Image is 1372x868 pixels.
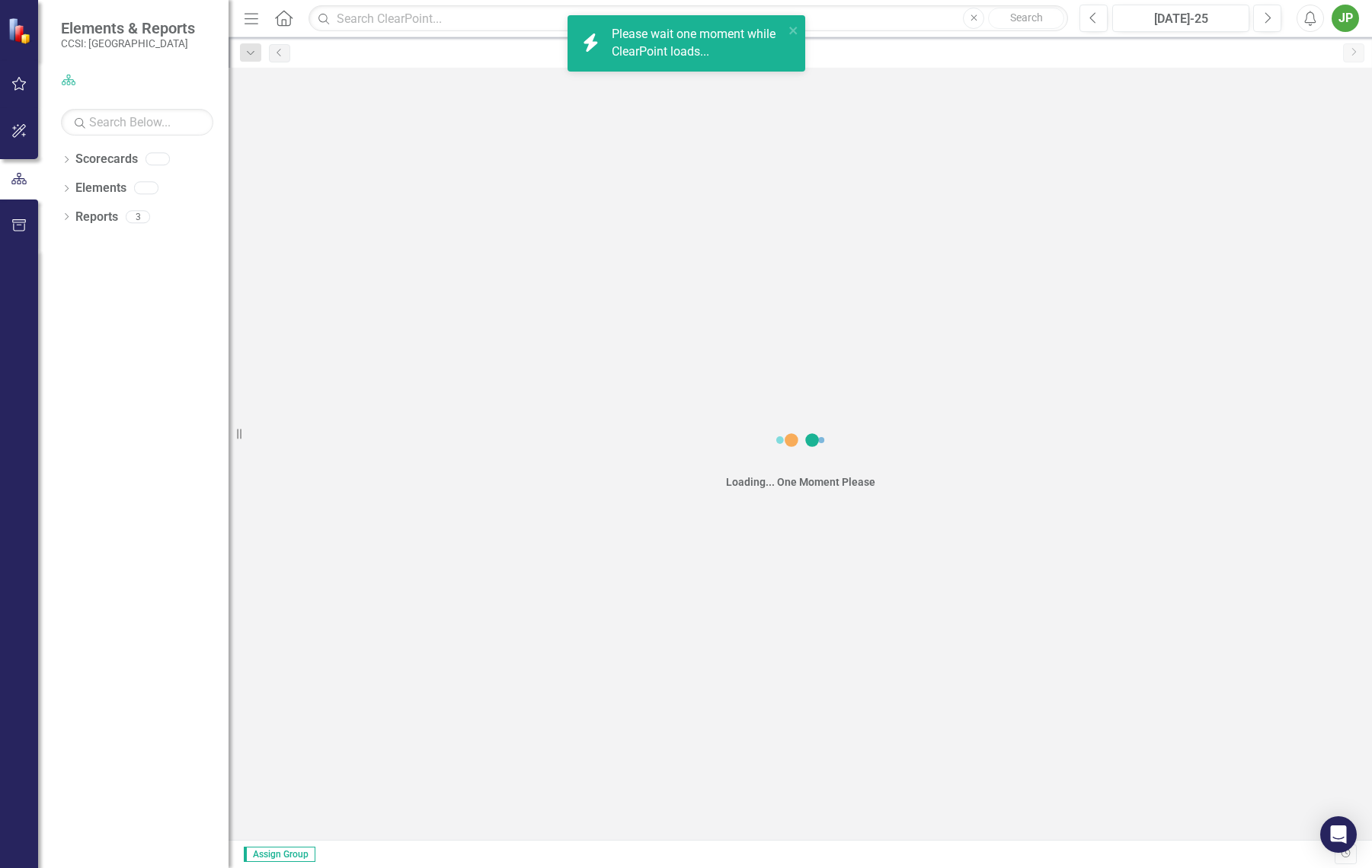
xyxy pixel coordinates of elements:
button: close [788,21,799,39]
button: Search [988,8,1064,29]
small: CCSI: [GEOGRAPHIC_DATA] [61,37,195,49]
div: Please wait one moment while ClearPoint loads... [612,26,784,61]
div: [DATE]-25 [1118,10,1244,28]
input: Search ClearPoint... [309,5,1068,32]
div: Loading... One Moment Please [726,474,875,490]
button: JP [1332,5,1359,32]
button: [DATE]-25 [1112,5,1249,32]
span: Elements & Reports [61,19,195,37]
input: Search Below... [61,109,213,136]
a: Reports [75,209,118,226]
img: ClearPoint Strategy [7,17,35,45]
span: Assign Group [244,847,315,862]
a: Scorecards [75,151,138,168]
a: Elements [75,180,126,197]
div: Open Intercom Messenger [1320,816,1357,853]
span: Search [1010,11,1043,24]
div: 3 [126,210,150,223]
